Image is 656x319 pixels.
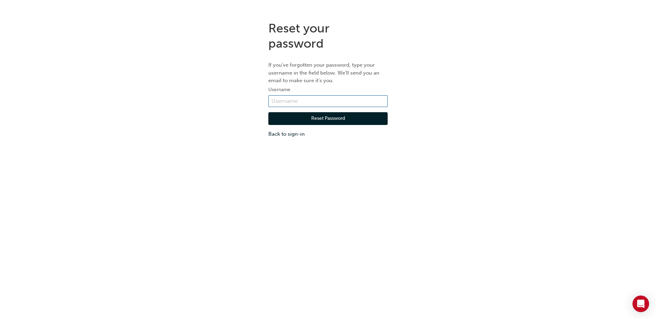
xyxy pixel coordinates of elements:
[632,296,649,312] div: Open Intercom Messenger
[268,130,388,138] a: Back to sign-in
[268,95,388,107] input: Username
[268,61,388,85] p: If you've forgotten your password, type your username in the field below. We'll send you an email...
[268,86,388,94] label: Username
[268,21,388,51] h1: Reset your password
[268,112,388,125] button: Reset Password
